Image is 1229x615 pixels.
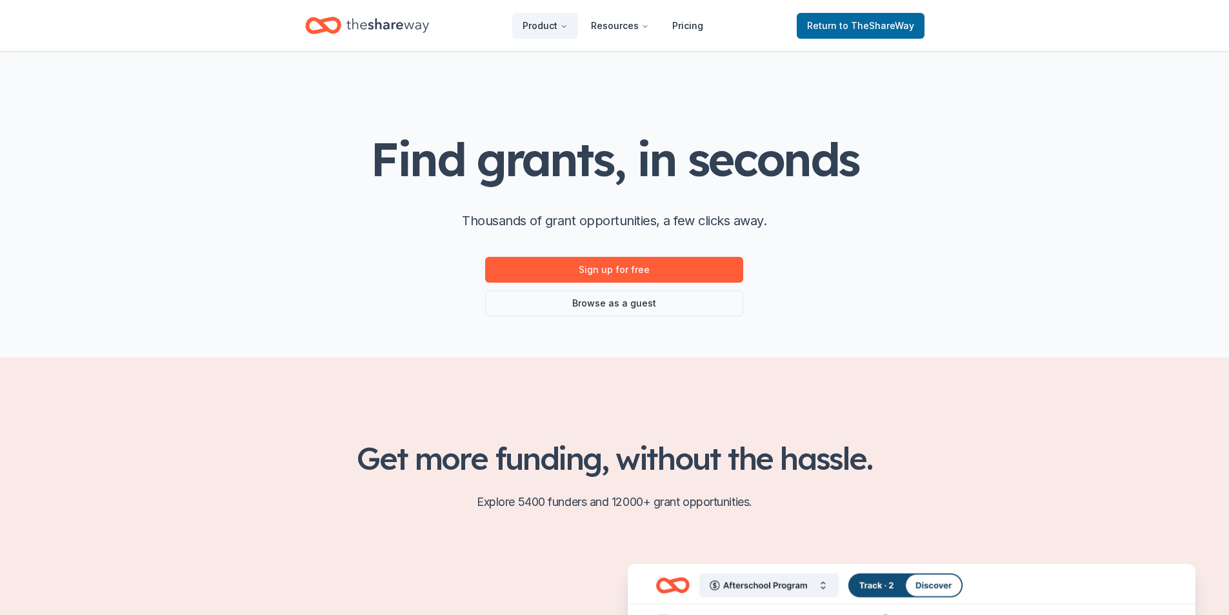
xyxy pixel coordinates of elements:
p: Thousands of grant opportunities, a few clicks away. [462,210,766,231]
a: Home [305,10,429,41]
h2: Get more funding, without the hassle. [305,440,924,476]
p: Explore 5400 funders and 12000+ grant opportunities. [305,492,924,512]
span: to TheShareWay [839,20,914,31]
a: Returnto TheShareWay [797,13,924,39]
button: Resources [581,13,659,39]
a: Browse as a guest [485,290,743,316]
span: Return [807,18,914,34]
nav: Main [512,10,714,41]
h1: Find grants, in seconds [370,134,858,185]
a: Sign up for free [485,257,743,283]
button: Product [512,13,578,39]
a: Pricing [662,13,714,39]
